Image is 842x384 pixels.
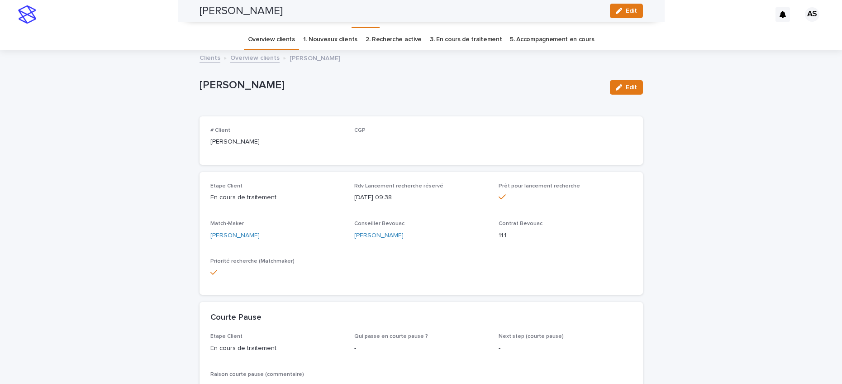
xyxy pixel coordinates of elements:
span: Priorité recherche (Matchmaker) [210,259,295,264]
span: Match-Maker [210,221,244,226]
span: Etape Client [210,183,243,189]
p: [PERSON_NAME] [210,137,344,147]
span: Next step (courte pause) [499,334,564,339]
p: [PERSON_NAME] [290,53,340,62]
span: Rdv Lancement recherche réservé [354,183,443,189]
p: - [354,344,488,353]
a: [PERSON_NAME] [210,231,260,240]
button: Edit [610,80,643,95]
span: # Client [210,128,230,133]
span: Conseiller Bevouac [354,221,404,226]
a: 3. En cours de traitement [430,29,502,50]
p: En cours de traitement [210,344,344,353]
p: - [499,344,632,353]
a: Clients [200,52,220,62]
a: Overview clients [248,29,295,50]
span: Edit [626,84,637,91]
a: 5. Accompagnement en cours [510,29,594,50]
img: stacker-logo-s-only.png [18,5,36,24]
a: 2. Recherche active [366,29,422,50]
span: Prêt pour lancement recherche [499,183,580,189]
a: [PERSON_NAME] [354,231,404,240]
p: [DATE] 09:38 [354,193,488,202]
a: Overview clients [230,52,280,62]
a: 1. Nouveaux clients [303,29,357,50]
span: Contrat Bevouac [499,221,542,226]
p: 11.1 [499,231,632,240]
span: Qui passe en courte pause ? [354,334,428,339]
span: CGP [354,128,366,133]
h2: Courte Pause [210,313,262,323]
p: En cours de traitement [210,193,344,202]
div: AS [805,7,819,22]
span: Raison courte pause (commentaire) [210,372,304,377]
p: [PERSON_NAME] [200,79,603,92]
span: Etape Client [210,334,243,339]
p: - [354,137,488,147]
